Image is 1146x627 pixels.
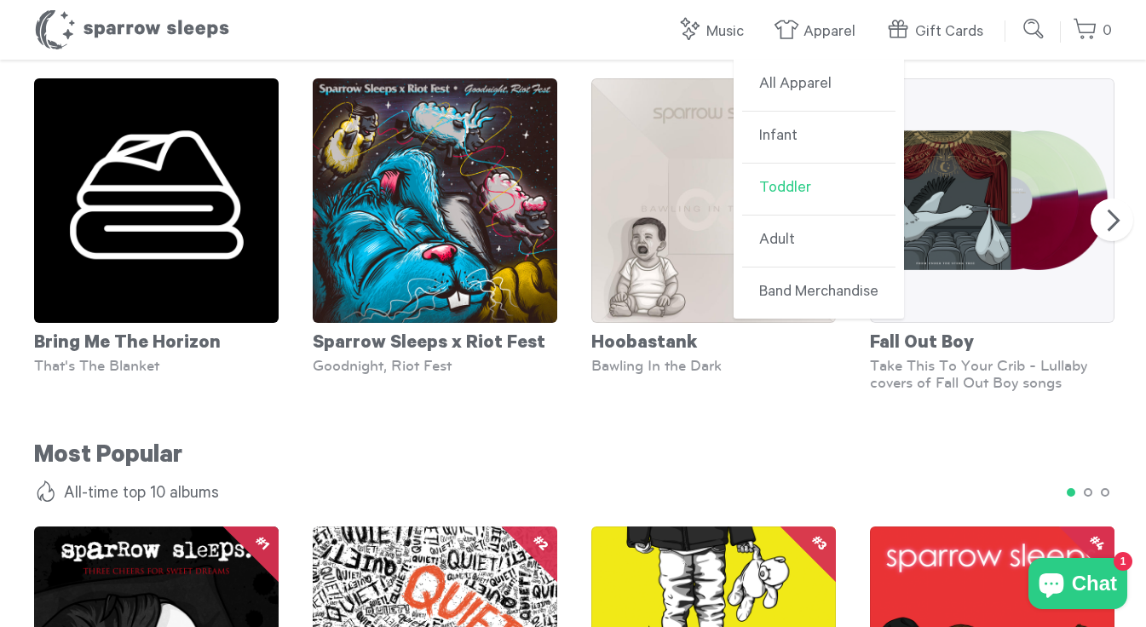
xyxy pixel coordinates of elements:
[1023,558,1132,613] inbox-online-store-chat: Shopify online store chat
[313,323,557,357] div: Sparrow Sleeps x Riot Fest
[1061,482,1078,499] button: 1 of 3
[1073,13,1112,49] a: 0
[885,14,992,50] a: Gift Cards
[34,323,279,357] div: Bring Me The Horizon
[774,14,864,50] a: Apparel
[313,357,557,374] div: Goodnight, Riot Fest
[1095,482,1112,499] button: 3 of 3
[34,78,279,323] img: BringMeTheHorizon-That_sTheBlanket-Cover_grande.png
[1078,482,1095,499] button: 2 of 3
[870,78,1114,323] img: SS_FUTST_SSEXCLUSIVE_6d2c3e95-2d39-4810-a4f6-2e3a860c2b91_grande.png
[34,9,230,51] h1: Sparrow Sleeps
[677,14,752,50] a: Music
[591,78,836,323] img: Hoobastank_-_Bawling_In_The_Dark_-_Cover_3000x3000_c6cbc220-6762-4f53-8157-d43f2a1c9256_grande.jpg
[1017,12,1051,46] input: Submit
[591,78,836,374] a: Hoobastank Bawling In the Dark
[870,357,1114,391] div: Take This To Your Crib - Lullaby covers of Fall Out Boy songs
[34,482,1112,508] h4: All-time top 10 albums
[742,112,895,164] a: Infant
[34,357,279,374] div: That's The Blanket
[870,78,1114,391] a: Fall Out Boy Take This To Your Crib - Lullaby covers of Fall Out Boy songs
[742,164,895,216] a: Toddler
[870,323,1114,357] div: Fall Out Boy
[742,216,895,267] a: Adult
[313,78,557,323] img: RiotFestCover2025_f0c3ff46-2987-413d-b2a7-3322b85762af_grande.jpg
[742,60,895,112] a: All Apparel
[742,267,895,319] a: Band Merchandise
[34,442,1112,474] h2: Most Popular
[313,78,557,374] a: Sparrow Sleeps x Riot Fest Goodnight, Riot Fest
[591,323,836,357] div: Hoobastank
[591,357,836,374] div: Bawling In the Dark
[1091,198,1133,241] button: Next
[34,78,279,374] a: Bring Me The Horizon That's The Blanket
